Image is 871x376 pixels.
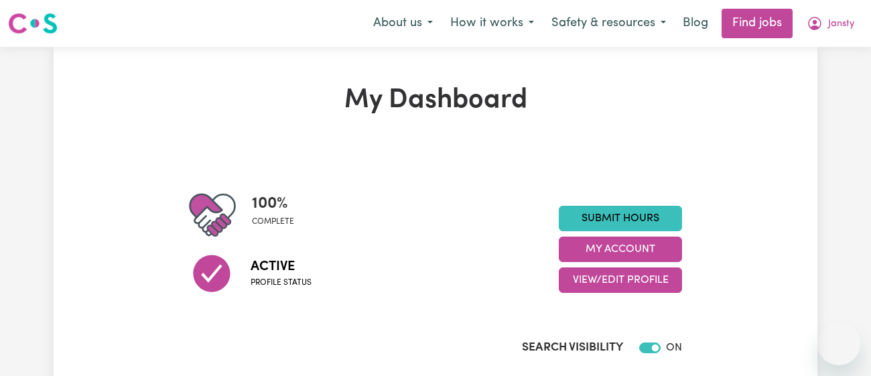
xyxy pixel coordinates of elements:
[8,11,58,36] img: Careseekers logo
[442,9,543,38] button: How it works
[8,8,58,39] a: Careseekers logo
[675,9,716,38] a: Blog
[189,84,682,117] h1: My Dashboard
[798,9,863,38] button: My Account
[364,9,442,38] button: About us
[722,9,793,38] a: Find jobs
[828,17,854,32] span: Jansty
[559,206,682,231] a: Submit Hours
[251,257,312,277] span: Active
[543,9,675,38] button: Safety & resources
[817,322,860,365] iframe: Button to launch messaging window
[559,237,682,262] button: My Account
[666,342,682,353] span: ON
[252,216,294,228] span: complete
[252,192,305,239] div: Profile completeness: 100%
[522,339,623,357] label: Search Visibility
[559,267,682,293] button: View/Edit Profile
[252,192,294,216] span: 100 %
[251,277,312,289] span: Profile status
